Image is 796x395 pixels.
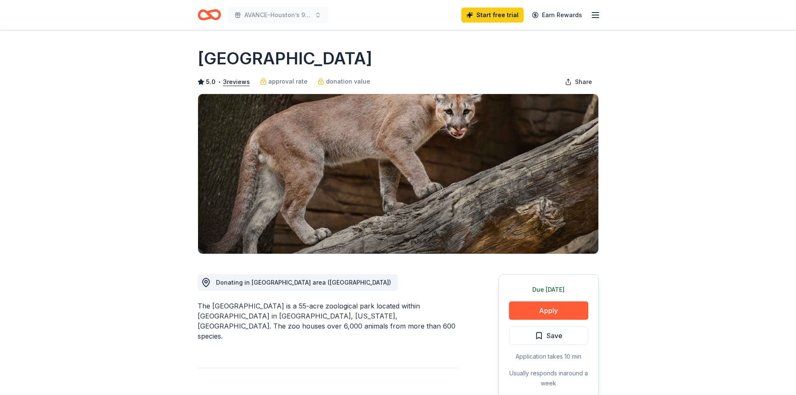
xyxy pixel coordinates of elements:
a: approval rate [260,76,308,87]
span: Donating in [GEOGRAPHIC_DATA] area ([GEOGRAPHIC_DATA]) [216,279,391,286]
div: Due [DATE] [509,285,588,295]
span: AVANCE-Houston’s 9th Annual Golf Tournament [244,10,311,20]
h1: [GEOGRAPHIC_DATA] [198,47,372,70]
button: Save [509,326,588,345]
span: donation value [326,76,370,87]
span: 5.0 [206,77,216,87]
span: approval rate [268,76,308,87]
span: Save [547,330,562,341]
button: Share [558,74,599,90]
span: Share [575,77,592,87]
div: Application takes 10 min [509,352,588,362]
button: AVANCE-Houston’s 9th Annual Golf Tournament [228,7,328,23]
a: Earn Rewards [527,8,587,23]
a: Start free trial [461,8,524,23]
img: Image for Houston Zoo [198,94,598,254]
button: 3reviews [223,77,250,87]
div: Usually responds in around a week [509,368,588,388]
a: Home [198,5,221,25]
a: donation value [318,76,370,87]
div: The [GEOGRAPHIC_DATA] is a 55-acre zoological park located within [GEOGRAPHIC_DATA] in [GEOGRAPHI... [198,301,458,341]
button: Apply [509,301,588,320]
span: • [218,79,221,85]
